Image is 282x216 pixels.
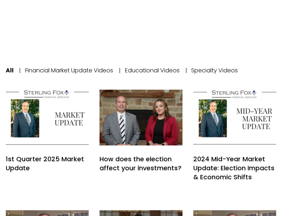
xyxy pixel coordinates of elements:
a: 1st Quarter 2025 Market Update [6,90,89,145]
span: | [119,66,121,75]
a: How does the election affect your investments? [100,90,182,145]
a: Specialty Videos [191,66,238,75]
a: How does the election affect your investments? [100,154,182,172]
a: 2024 Mid-Year Market Update: Election Impacts & Economic Shifts [193,90,276,145]
a: Educational Videos [125,66,180,75]
a: 1st Quarter 2025 Market Update [6,154,89,172]
span: | [19,66,21,75]
a: 2024 Mid-Year Market Update: Election Impacts & Economic Shifts [193,154,276,181]
a: All [6,66,14,75]
a: Financial Market Update Videos [25,66,113,75]
span: | [185,66,187,75]
nav: categories [6,46,277,95]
